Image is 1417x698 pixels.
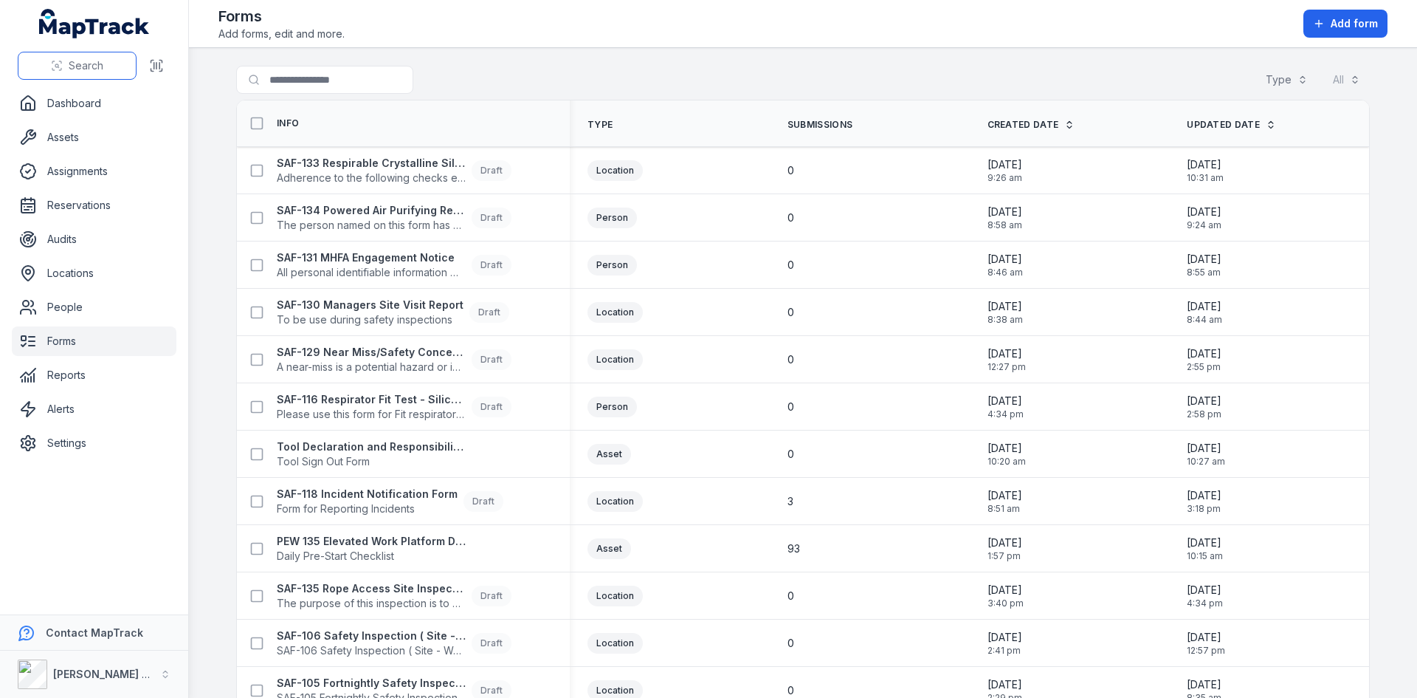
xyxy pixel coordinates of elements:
div: Location [587,302,643,323]
time: 9/10/2025, 12:57:19 PM [1187,630,1225,657]
span: 0 [787,636,794,651]
strong: SAF-129 Near Miss/Safety Concern/Environmental Concern Form [277,345,466,360]
span: [DATE] [1187,630,1225,645]
time: 9/10/2025, 12:27:35 PM [987,346,1026,373]
a: Created Date [987,119,1075,131]
span: 4:34 pm [987,408,1024,420]
a: MapTrack [39,9,150,38]
span: 3:18 pm [1187,503,1221,515]
span: Type [587,119,613,131]
time: 9/11/2025, 9:24:56 AM [1187,205,1221,231]
a: SAF-134 Powered Air Purifying Respirators (PAPR) IssueThe person named on this form has been issu... [277,203,511,233]
h2: Forms [218,6,345,27]
div: Asset [587,538,631,559]
span: 9:26 am [987,172,1022,184]
a: SAF-106 Safety Inspection ( Site - Weekly )SAF-106 Safety Inspection ( Site - Weekly )Draft [277,629,511,658]
span: 12:57 pm [1187,645,1225,657]
span: 0 [787,447,794,462]
span: All personal identifiable information must be anonymised. This form is for internal statistical t... [277,265,466,280]
div: Location [587,160,643,181]
time: 9/5/2025, 10:20:42 AM [987,441,1026,468]
span: A near-miss is a potential hazard or incident in which no property was damaged and no personal in... [277,360,466,374]
span: 0 [787,352,794,367]
span: To be use during safety inspections [277,312,463,327]
span: [DATE] [1187,346,1221,361]
strong: SAF-116 Respirator Fit Test - Silica and Asbestos Awareness [277,392,466,407]
time: 9/10/2025, 2:58:33 PM [1187,394,1221,420]
div: Draft [472,160,511,181]
strong: SAF-135 Rope Access Site Inspection [277,581,466,596]
span: [DATE] [987,630,1022,645]
span: 8:58 am [987,219,1022,231]
div: Location [587,633,643,654]
a: Tool Declaration and Responsibility AcknowledgementTool Sign Out Form [277,439,466,469]
span: 8:55 am [1187,267,1221,278]
time: 8/14/2025, 8:51:45 AM [987,488,1022,515]
div: Draft [472,208,511,228]
span: Created Date [987,119,1059,131]
div: Location [587,586,643,606]
time: 9/11/2025, 10:31:56 AM [1187,157,1224,184]
strong: SAF-134 Powered Air Purifying Respirators (PAPR) Issue [277,203,466,218]
a: SAF-116 Respirator Fit Test - Silica and Asbestos AwarenessPlease use this form for Fit respirato... [277,392,511,422]
span: [DATE] [1187,252,1221,267]
span: [DATE] [987,488,1022,503]
span: 0 [787,589,794,603]
a: Locations [12,259,176,288]
span: 3:40 pm [987,598,1024,609]
div: Location [587,349,643,370]
span: 1:57 pm [987,550,1022,562]
div: Draft [472,586,511,606]
span: Form for Reporting Incidents [277,502,458,516]
time: 9/11/2025, 8:55:50 AM [1187,252,1221,278]
div: Person [587,208,637,228]
time: 9/11/2025, 8:44:35 AM [1187,299,1222,326]
span: SAF-106 Safety Inspection ( Site - Weekly ) [277,643,466,658]
button: Type [1256,66,1317,94]
span: [DATE] [987,157,1022,172]
a: Reports [12,360,176,390]
span: 8:46 am [987,267,1023,278]
span: [DATE] [987,299,1023,314]
span: 8:44 am [1187,314,1222,326]
a: SAF-135 Rope Access Site InspectionThe purpose of this inspection is to ensure the Rope Access be... [277,581,511,611]
button: Add form [1303,10,1387,38]
span: 12:27 pm [987,361,1026,373]
span: [DATE] [1187,536,1223,550]
span: 0 [787,258,794,273]
strong: SAF-133 Respirable Crystalline Silica Site Inspection Checklist [277,156,466,171]
time: 9/11/2025, 9:26:50 AM [987,157,1022,184]
a: SAF-130 Managers Site Visit ReportTo be use during safety inspectionsDraft [277,298,509,327]
span: 0 [787,211,794,225]
a: Dashboard [12,89,176,118]
span: 8:51 am [987,503,1022,515]
span: Adherence to the following checks ensure that the proposed works are in accordance with "The Work... [277,171,466,185]
a: SAF-133 Respirable Crystalline Silica Site Inspection ChecklistAdherence to the following checks ... [277,156,511,185]
time: 9/11/2025, 8:58:12 AM [987,205,1022,231]
span: 93 [787,541,800,556]
time: 9/5/2025, 10:27:25 AM [1187,441,1225,468]
strong: Contact MapTrack [46,626,143,639]
span: 0 [787,163,794,178]
span: [DATE] [1187,157,1224,172]
span: Submissions [787,119,852,131]
span: 10:27 am [1187,456,1225,468]
div: Draft [472,633,511,654]
span: Info [277,117,299,129]
strong: SAF-106 Safety Inspection ( Site - Weekly ) [277,629,466,643]
span: Add form [1331,16,1378,31]
div: Draft [469,302,509,323]
div: Draft [472,255,511,276]
time: 8/21/2025, 10:15:18 AM [1187,536,1223,562]
span: 4:34 pm [1187,598,1223,609]
time: 9/10/2025, 3:18:10 PM [1187,488,1221,515]
strong: SAF-130 Managers Site Visit Report [277,298,463,312]
span: 2:58 pm [1187,408,1221,420]
span: [DATE] [1187,299,1222,314]
time: 7/23/2025, 1:57:27 PM [987,536,1022,562]
a: Updated Date [1187,119,1276,131]
span: 10:20 am [987,456,1026,468]
a: PEW 135 Elevated Work Platform Daily Pre-Start ChecklistDaily Pre-Start Checklist [277,534,466,564]
span: [DATE] [987,252,1023,267]
time: 6/2/2025, 2:41:35 PM [987,630,1022,657]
